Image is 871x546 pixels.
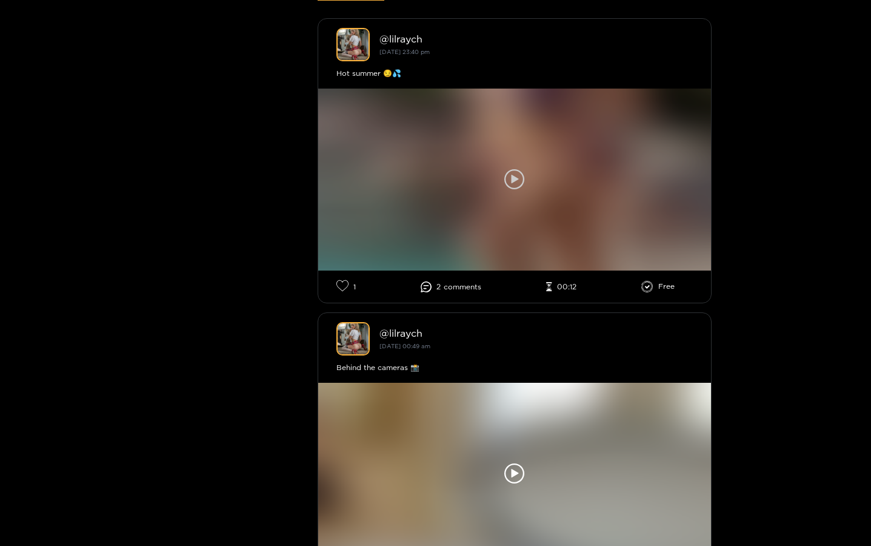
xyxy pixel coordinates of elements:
[444,283,481,291] span: comment s
[379,49,430,55] small: [DATE] 23:40 pm
[546,282,576,292] li: 00:12
[379,328,693,339] div: @ lilraych
[379,33,693,44] div: @ lilraych
[336,28,370,61] img: lilraych
[379,343,430,349] small: [DATE] 00:49 am
[336,362,693,374] div: Behind the cameras 📸
[641,281,675,293] li: Free
[336,280,356,294] li: 1
[421,281,481,292] li: 2
[336,67,693,79] div: Hot summer 😏💦
[336,322,370,356] img: lilraych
